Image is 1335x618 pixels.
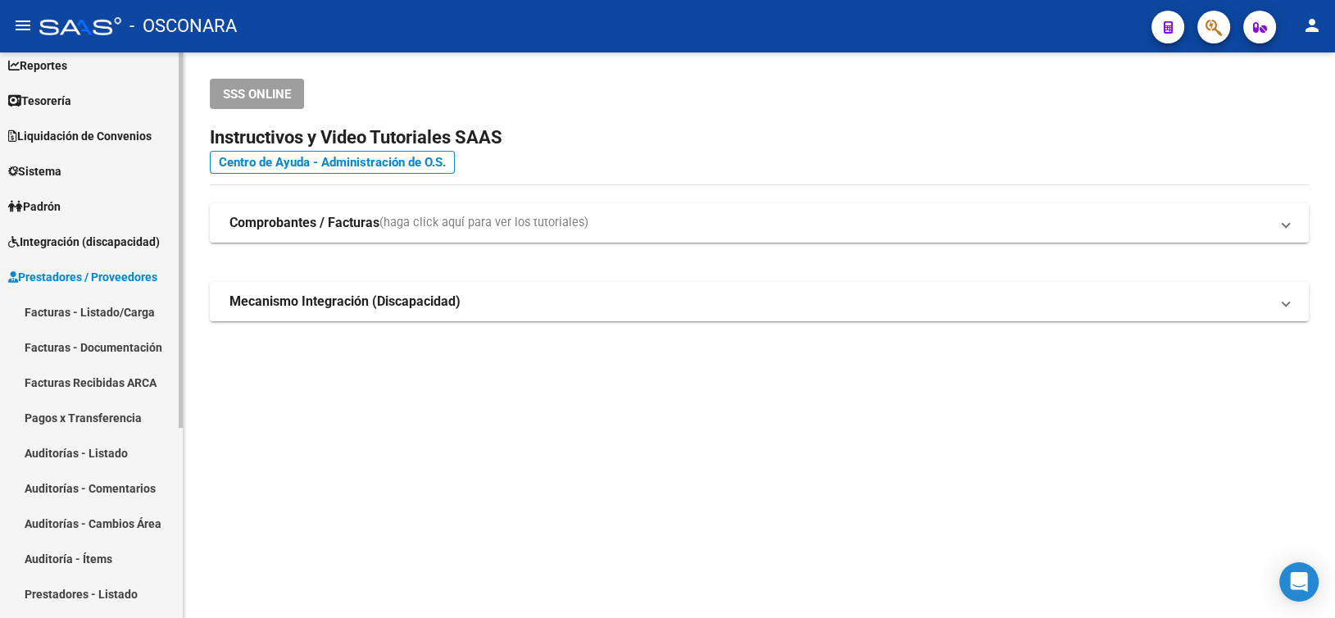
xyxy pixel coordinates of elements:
span: SSS ONLINE [223,87,291,102]
button: SSS ONLINE [210,79,304,109]
span: Tesorería [8,92,71,110]
span: Sistema [8,162,61,180]
mat-expansion-panel-header: Comprobantes / Facturas(haga click aquí para ver los tutoriales) [210,203,1309,243]
strong: Mecanismo Integración (Discapacidad) [229,293,461,311]
div: Open Intercom Messenger [1279,562,1319,602]
span: - OSCONARA [129,8,237,44]
a: Centro de Ayuda - Administración de O.S. [210,151,455,174]
mat-icon: menu [13,16,33,35]
mat-icon: person [1302,16,1322,35]
strong: Comprobantes / Facturas [229,214,379,232]
span: Reportes [8,57,67,75]
span: (haga click aquí para ver los tutoriales) [379,214,588,232]
span: Liquidación de Convenios [8,127,152,145]
mat-expansion-panel-header: Mecanismo Integración (Discapacidad) [210,282,1309,321]
h2: Instructivos y Video Tutoriales SAAS [210,122,1309,153]
span: Padrón [8,198,61,216]
span: Integración (discapacidad) [8,233,160,251]
span: Prestadores / Proveedores [8,268,157,286]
